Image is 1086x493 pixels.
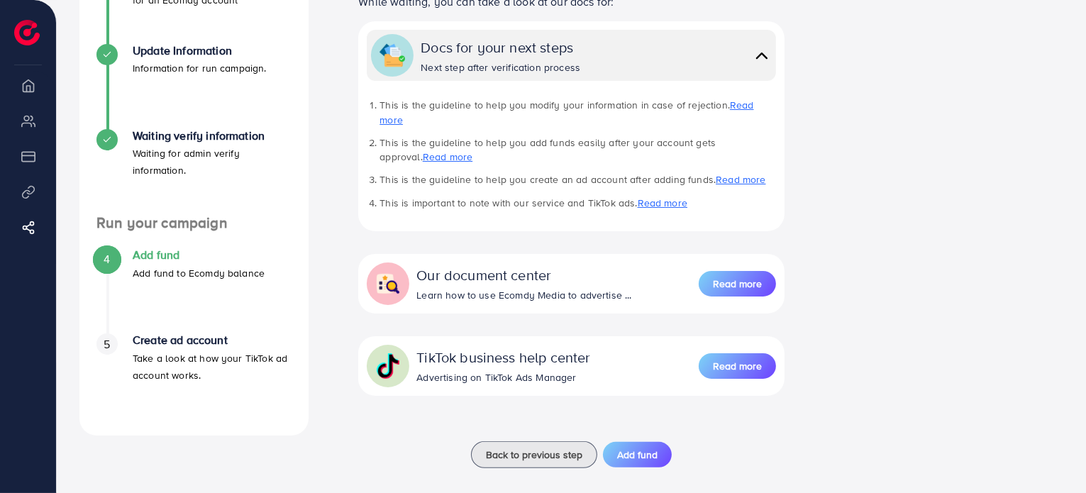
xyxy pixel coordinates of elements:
li: This is important to note with our service and TikTok ads. [379,196,775,210]
button: Read more [699,271,776,297]
span: 5 [104,336,110,353]
img: collapse [375,353,401,379]
img: collapse [752,45,772,66]
img: collapse [375,271,401,297]
h4: Create ad account [133,333,292,347]
span: Add fund [617,448,658,462]
div: Our document center [416,265,631,285]
img: collapse [379,43,405,68]
li: Waiting verify information [79,129,309,214]
span: Read more [713,359,762,373]
a: Read more [638,196,687,210]
div: Docs for your next steps [421,37,580,57]
p: Add fund to Ecomdy balance [133,265,265,282]
li: Update Information [79,44,309,129]
div: Next step after verification process [421,60,580,74]
p: Information for run campaign. [133,60,267,77]
div: Advertising on TikTok Ads Manager [416,370,590,384]
a: Read more [379,98,753,126]
li: This is the guideline to help you add funds easily after your account gets approval. [379,135,775,165]
h4: Update Information [133,44,267,57]
iframe: Chat [1026,429,1075,482]
button: Read more [699,353,776,379]
button: Add fund [603,442,672,467]
div: Learn how to use Ecomdy Media to advertise ... [416,288,631,302]
li: This is the guideline to help you modify your information in case of rejection. [379,98,775,127]
p: Waiting for admin verify information. [133,145,292,179]
a: Read more [699,270,776,298]
a: Read more [699,352,776,380]
div: TikTok business help center [416,347,590,367]
h4: Run your campaign [79,214,309,232]
a: Read more [423,150,472,164]
span: 4 [104,251,110,267]
li: This is the guideline to help you create an ad account after adding funds. [379,172,775,187]
img: logo [14,20,40,45]
h4: Add fund [133,248,265,262]
li: Create ad account [79,333,309,419]
button: Back to previous step [471,441,597,468]
p: Take a look at how your TikTok ad account works. [133,350,292,384]
span: Back to previous step [486,448,582,462]
a: Read more [716,172,765,187]
h4: Waiting verify information [133,129,292,143]
span: Read more [713,277,762,291]
li: Add fund [79,248,309,333]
